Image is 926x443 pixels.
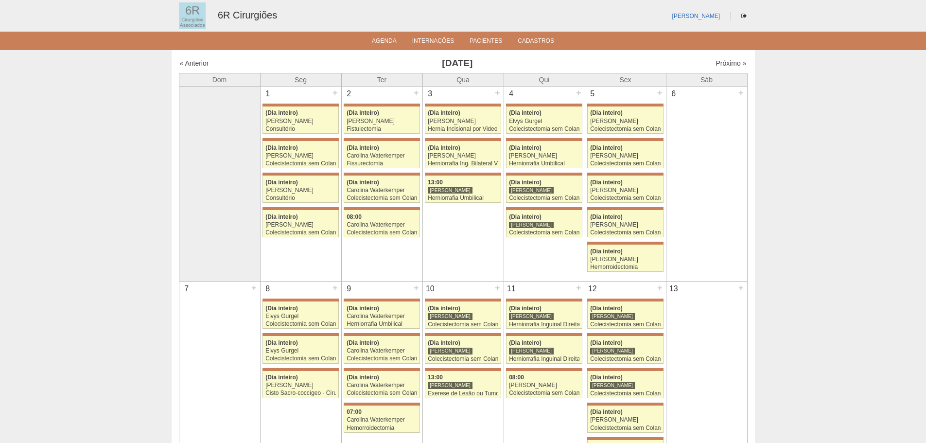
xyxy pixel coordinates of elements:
a: 08:00 Carolina Waterkemper Colecistectomia sem Colangiografia [344,210,419,237]
div: [PERSON_NAME] [428,313,472,320]
div: Colecistectomia sem Colangiografia VL [509,126,579,132]
div: + [412,282,420,294]
div: Herniorrafia Inguinal Direita [509,321,579,328]
div: Key: Maria Braido [344,403,419,406]
span: (Dia inteiro) [265,305,298,312]
div: Consultório [265,195,336,201]
th: Qua [422,73,504,86]
div: 2 [342,87,357,101]
a: (Dia inteiro) [PERSON_NAME] Colecistectomia sem Colangiografia VL [587,406,663,433]
div: Key: Maria Braido [425,138,501,141]
div: 4 [504,87,519,101]
div: Key: Maria Braido [587,104,663,106]
a: (Dia inteiro) [PERSON_NAME] Colecistectomia sem Colangiografia [262,210,338,237]
div: Colecistectomia sem Colangiografia VL [428,321,498,328]
div: Cisto Sacro-coccígeo - Cirurgia [265,390,336,396]
div: Key: Maria Braido [506,173,582,176]
a: (Dia inteiro) Carolina Waterkemper Colecistectomia sem Colangiografia VL [344,176,419,203]
div: 3 [423,87,438,101]
div: Key: Maria Braido [506,333,582,336]
div: [PERSON_NAME] [509,347,554,354]
div: Colecistectomia sem Colangiografia VL [590,390,661,397]
a: (Dia inteiro) [PERSON_NAME] Colecistectomia sem Colangiografia VL [425,301,501,329]
span: (Dia inteiro) [428,144,460,151]
div: 9 [342,282,357,296]
a: (Dia inteiro) [PERSON_NAME] Colecistectomia sem Colangiografia VL [506,210,582,237]
div: Key: Maria Braido [344,138,419,141]
div: Key: Maria Braido [587,403,663,406]
a: 13:00 [PERSON_NAME] Herniorrafia Umbilical [425,176,501,203]
span: (Dia inteiro) [265,374,298,381]
div: Colecistectomia sem Colangiografia VL [590,321,661,328]
span: (Dia inteiro) [265,144,298,151]
div: [PERSON_NAME] [590,382,635,389]
a: (Dia inteiro) [PERSON_NAME] Cisto Sacro-coccígeo - Cirurgia [262,371,338,398]
a: (Dia inteiro) Carolina Waterkemper Colecistectomia sem Colangiografia VL [344,371,419,398]
div: Key: Maria Braido [425,333,501,336]
div: Colecistectomia sem Colangiografia VL [590,195,661,201]
div: Carolina Waterkemper [347,153,417,159]
div: Carolina Waterkemper [347,348,417,354]
span: 08:00 [509,374,524,381]
div: Carolina Waterkemper [347,313,417,319]
div: Carolina Waterkemper [347,382,417,389]
div: 6 [666,87,681,101]
th: Sáb [666,73,747,86]
div: Key: Maria Braido [587,368,663,371]
div: [PERSON_NAME] [265,187,336,194]
div: Key: Maria Braido [344,333,419,336]
span: (Dia inteiro) [347,374,379,381]
span: (Dia inteiro) [347,305,379,312]
a: (Dia inteiro) [PERSON_NAME] Herniorrafia Ing. Bilateral VL [425,141,501,168]
div: Carolina Waterkemper [347,222,417,228]
div: Colecistectomia sem Colangiografia VL [265,321,336,327]
div: Hernia Incisional por Video [428,126,498,132]
div: Key: Maria Braido [425,173,501,176]
div: [PERSON_NAME] [590,256,661,263]
div: Key: Maria Braido [587,207,663,210]
div: Herniorrafia Ing. Bilateral VL [428,160,498,167]
div: [PERSON_NAME] [509,313,554,320]
div: [PERSON_NAME] [265,222,336,228]
span: (Dia inteiro) [509,339,542,346]
div: + [656,282,664,294]
div: Key: Maria Braido [262,173,338,176]
span: (Dia inteiro) [590,213,623,220]
div: Fistulectomia [347,126,417,132]
div: + [656,87,664,99]
a: Internações [412,37,454,47]
a: (Dia inteiro) [PERSON_NAME] Colecistectomia sem Colangiografia VL [587,336,663,363]
span: (Dia inteiro) [347,144,379,151]
div: 5 [585,87,600,101]
span: (Dia inteiro) [428,305,460,312]
div: + [493,87,502,99]
div: [PERSON_NAME] [509,187,554,194]
a: (Dia inteiro) [PERSON_NAME] Colecistectomia sem Colangiografia VL [425,336,501,363]
a: (Dia inteiro) [PERSON_NAME] Fistulectomia [344,106,419,134]
a: [PERSON_NAME] [672,13,720,19]
div: [PERSON_NAME] [509,382,579,389]
div: Key: Maria Braido [344,368,419,371]
div: Herniorrafia Umbilical [347,321,417,327]
div: Colecistectomia sem Colangiografia VL [590,160,661,167]
span: 13:00 [428,374,443,381]
div: [PERSON_NAME] [590,313,635,320]
div: [PERSON_NAME] [428,347,472,354]
span: (Dia inteiro) [265,213,298,220]
div: 1 [261,87,276,101]
div: Key: Maria Braido [587,437,663,440]
a: Cadastros [518,37,554,47]
a: (Dia inteiro) Carolina Waterkemper Colecistectomia sem Colangiografia VL [344,336,419,363]
div: [PERSON_NAME] [590,417,661,423]
div: [PERSON_NAME] [590,347,635,354]
div: [PERSON_NAME] [590,187,661,194]
div: [PERSON_NAME] [428,382,472,389]
div: + [250,282,258,294]
div: Colecistectomia sem Colangiografia VL [509,230,579,236]
a: (Dia inteiro) [PERSON_NAME] Colecistectomia sem Colangiografia VL [587,371,663,398]
div: Key: Maria Braido [262,207,338,210]
h3: [DATE] [315,56,599,71]
a: (Dia inteiro) [PERSON_NAME] Colecistectomia sem Colangiografia VL [587,301,663,329]
div: Key: Maria Braido [587,333,663,336]
div: Key: Maria Braido [344,104,419,106]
